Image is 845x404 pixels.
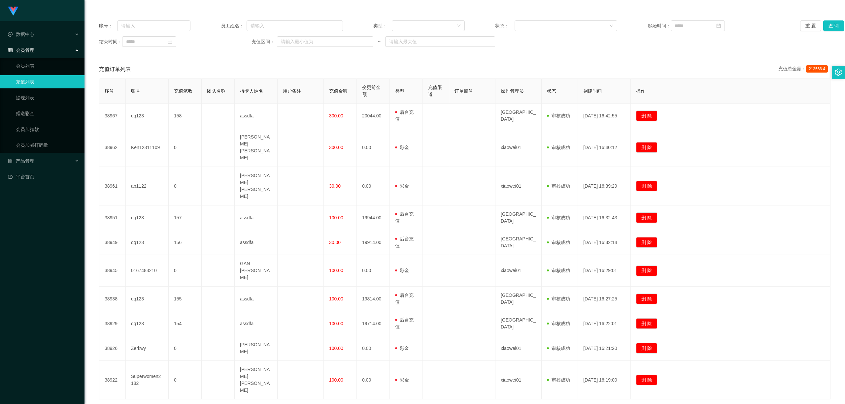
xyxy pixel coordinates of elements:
input: 请输入最大值 [385,36,495,47]
span: 后台充值 [395,211,414,224]
span: 213566.4 [806,65,828,73]
span: 数据中心 [8,32,34,37]
td: xiaowei01 [495,336,542,361]
span: 序号 [105,88,114,94]
td: [DATE] 16:27:25 [578,287,631,311]
span: 100.00 [329,215,343,220]
td: 19944.00 [357,205,390,230]
span: 操作管理员 [501,88,524,94]
td: 0.00 [357,336,390,361]
td: [DATE] 16:21:20 [578,336,631,361]
td: GAN [PERSON_NAME] [235,255,278,287]
span: 审核成功 [547,268,570,273]
input: 请输入 [117,20,190,31]
span: 用户备注 [283,88,301,94]
span: 类型 [395,88,404,94]
td: 0167483210 [126,255,169,287]
td: assdfa [235,104,278,128]
span: 产品管理 [8,158,34,164]
td: [DATE] 16:29:01 [578,255,631,287]
button: 删 除 [636,110,657,121]
span: 100.00 [329,377,343,383]
td: 38967 [99,104,126,128]
span: 100.00 [329,321,343,326]
a: 图标: dashboard平台首页 [8,170,79,183]
span: 团队名称 [207,88,225,94]
a: 充值列表 [16,75,79,88]
td: [DATE] 16:32:14 [578,230,631,255]
td: 0.00 [357,361,390,399]
a: 赠送彩金 [16,107,79,120]
span: 操作 [636,88,645,94]
td: [PERSON_NAME] [PERSON_NAME] [235,361,278,399]
button: 删 除 [636,142,657,153]
td: [DATE] 16:19:00 [578,361,631,399]
td: xiaowei01 [495,128,542,167]
td: [GEOGRAPHIC_DATA] [495,311,542,336]
td: qq123 [126,287,169,311]
span: 审核成功 [547,215,570,220]
div: 充值总金额： [778,65,830,73]
i: 图标: check-circle-o [8,32,13,37]
button: 删 除 [636,318,657,329]
span: 创建时间 [583,88,602,94]
td: [PERSON_NAME] [PERSON_NAME] [235,167,278,205]
td: [DATE] 16:32:43 [578,205,631,230]
td: 20044.00 [357,104,390,128]
td: 38949 [99,230,126,255]
button: 删 除 [636,294,657,304]
span: 彩金 [395,183,409,189]
span: 账号 [131,88,140,94]
td: [PERSON_NAME] [235,336,278,361]
span: 300.00 [329,145,343,150]
td: ab1122 [126,167,169,205]
span: 会员管理 [8,47,34,53]
td: 0 [169,167,202,205]
button: 删 除 [636,375,657,385]
td: Superwomen2182 [126,361,169,399]
span: 状态 [547,88,556,94]
td: [PERSON_NAME] [PERSON_NAME] [235,128,278,167]
button: 删 除 [636,265,657,276]
td: [DATE] 16:40:12 [578,128,631,167]
td: [DATE] 16:39:29 [578,167,631,205]
td: qq123 [126,311,169,336]
span: 审核成功 [547,145,570,150]
span: 后台充值 [395,293,414,305]
span: 30.00 [329,183,341,189]
button: 删 除 [636,181,657,191]
span: 彩金 [395,346,409,351]
span: 100.00 [329,296,343,301]
i: 图标: table [8,48,13,52]
span: 变更前金额 [362,85,381,97]
td: [GEOGRAPHIC_DATA] [495,287,542,311]
span: 100.00 [329,268,343,273]
span: 审核成功 [547,296,570,301]
td: 156 [169,230,202,255]
td: 0 [169,255,202,287]
td: 38926 [99,336,126,361]
td: 38951 [99,205,126,230]
td: 155 [169,287,202,311]
td: Zerkwy [126,336,169,361]
a: 会员加减打码量 [16,139,79,152]
td: [DATE] 16:22:01 [578,311,631,336]
i: 图标: down [609,24,613,28]
td: assdfa [235,230,278,255]
td: 154 [169,311,202,336]
i: 图标: appstore-o [8,159,13,163]
button: 查 询 [823,20,844,31]
td: [DATE] 16:42:55 [578,104,631,128]
a: 会员列表 [16,59,79,73]
td: 38922 [99,361,126,399]
td: qq123 [126,205,169,230]
span: 彩金 [395,377,409,383]
span: 类型： [373,22,392,29]
td: 0.00 [357,255,390,287]
button: 删 除 [636,212,657,223]
td: [GEOGRAPHIC_DATA] [495,104,542,128]
img: logo.9652507e.png [8,7,18,16]
td: xiaowei01 [495,361,542,399]
span: 彩金 [395,145,409,150]
span: 审核成功 [547,113,570,118]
